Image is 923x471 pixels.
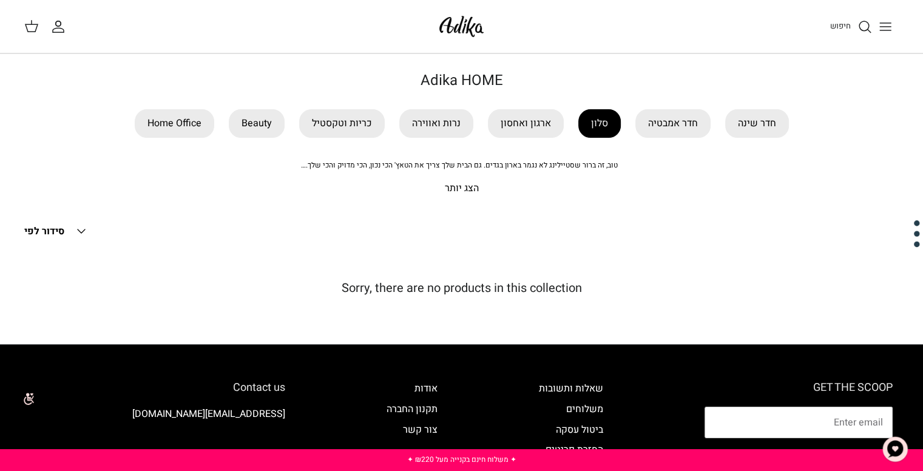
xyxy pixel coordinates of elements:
[24,281,899,296] h5: Sorry, there are no products in this collection
[725,109,789,138] a: חדר שינה
[635,109,711,138] a: חדר אמבטיה
[24,224,64,239] span: סידור לפי
[301,160,618,171] span: טוב, זה ברור שסטיילינג לא נגמר בארון בגדים. גם הבית שלך צריך את הטאץ' הכי נכון, הכי מדויק והכי שלך.
[51,19,70,34] a: החשבון שלי
[830,19,872,34] a: חיפוש
[37,181,887,197] p: הצג יותר
[299,109,385,138] a: כריות וטקסטיל
[399,109,473,138] a: נרות ואווירה
[135,109,214,138] a: Home Office
[229,109,285,138] a: Beauty
[252,441,285,456] img: Adika IL
[387,402,438,416] a: תקנון החברה
[830,20,851,32] span: חיפוש
[403,422,438,437] a: צור קשר
[407,454,516,465] a: ✦ משלוח חינם בקנייה מעל ₪220 ✦
[705,381,893,395] h6: GET THE SCOOP
[30,381,285,395] h6: Contact us
[877,431,913,467] button: צ'אט
[539,381,603,396] a: שאלות ותשובות
[132,407,285,421] a: [EMAIL_ADDRESS][DOMAIN_NAME]
[488,109,564,138] a: ארגון ואחסון
[872,13,899,40] button: Toggle menu
[37,72,887,90] h1: Adika HOME
[578,109,621,138] a: סלון
[9,382,42,415] img: accessibility_icon02.svg
[705,407,893,438] input: Email
[24,218,89,245] button: סידור לפי
[414,381,438,396] a: אודות
[566,402,603,416] a: משלוחים
[436,12,487,41] img: Adika IL
[556,422,603,437] a: ביטול עסקה
[546,442,603,457] a: החזרת פריטים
